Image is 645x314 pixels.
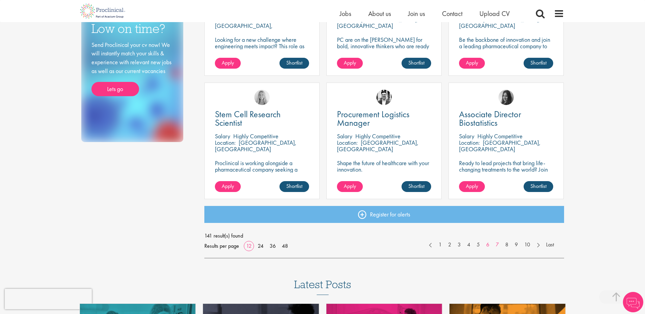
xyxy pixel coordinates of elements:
[279,58,309,69] a: Shortlist
[402,181,431,192] a: Shortlist
[215,181,241,192] a: Apply
[479,9,510,18] a: Upload CV
[492,241,502,249] a: 7
[376,90,392,105] img: Edward Little
[91,22,173,35] h3: Low on time?
[483,241,493,249] a: 6
[466,182,478,190] span: Apply
[459,160,553,192] p: Ready to lead projects that bring life-changing treatments to the world? Join our client at the f...
[222,59,234,66] span: Apply
[337,108,409,128] span: Procurement Logistics Manager
[466,59,478,66] span: Apply
[459,108,521,128] span: Associate Director Biostatistics
[215,139,296,153] p: [GEOGRAPHIC_DATA], [GEOGRAPHIC_DATA]
[215,160,309,186] p: Proclinical is working alongside a pharmaceutical company seeking a Stem Cell Research Scientist ...
[337,132,352,140] span: Salary
[215,110,309,127] a: Stem Cell Research Scientist
[215,15,273,36] p: Louvain-[GEOGRAPHIC_DATA], [GEOGRAPHIC_DATA]
[442,9,462,18] a: Contact
[337,139,358,146] span: Location:
[91,40,173,97] div: Send Proclinical your cv now! We will instantly match your skills & experience with relevant new ...
[459,58,485,69] a: Apply
[511,241,521,249] a: 9
[408,9,425,18] a: Join us
[254,90,270,105] img: Shannon Briggs
[215,108,281,128] span: Stem Cell Research Scientist
[215,36,309,62] p: Looking for a new challenge where engineering meets impact? This role as Technical Support Engine...
[204,206,564,223] a: Register for alerts
[344,182,356,190] span: Apply
[459,181,485,192] a: Apply
[5,289,92,309] iframe: reCAPTCHA
[464,241,474,249] a: 4
[204,231,564,241] span: 141 result(s) found
[222,182,234,190] span: Apply
[255,242,266,249] a: 24
[215,139,236,146] span: Location:
[498,90,514,105] img: Heidi Hennigan
[521,241,533,249] a: 10
[91,82,139,96] a: Lets go
[623,292,643,312] img: Chatbot
[215,58,241,69] a: Apply
[459,15,541,30] p: [GEOGRAPHIC_DATA], [GEOGRAPHIC_DATA]
[477,132,523,140] p: Highly Competitive
[435,241,445,249] a: 1
[244,242,254,249] a: 12
[337,15,419,30] p: [GEOGRAPHIC_DATA], [GEOGRAPHIC_DATA]
[355,132,401,140] p: Highly Competitive
[445,241,455,249] a: 2
[267,242,278,249] a: 36
[459,132,474,140] span: Salary
[337,139,419,153] p: [GEOGRAPHIC_DATA], [GEOGRAPHIC_DATA]
[344,59,356,66] span: Apply
[524,58,553,69] a: Shortlist
[543,241,557,249] a: Last
[340,9,351,18] a: Jobs
[459,36,553,62] p: Be the backbone of innovation and join a leading pharmaceutical company to help keep life-changin...
[215,132,230,140] span: Salary
[337,181,363,192] a: Apply
[204,241,239,251] span: Results per page
[279,181,309,192] a: Shortlist
[368,9,391,18] a: About us
[402,58,431,69] a: Shortlist
[279,242,290,249] a: 48
[459,110,553,127] a: Associate Director Biostatistics
[337,160,431,173] p: Shape the future of healthcare with your innovation.
[459,139,480,146] span: Location:
[294,279,351,295] h3: Latest Posts
[337,58,363,69] a: Apply
[459,139,541,153] p: [GEOGRAPHIC_DATA], [GEOGRAPHIC_DATA]
[337,36,431,69] p: PC are on the [PERSON_NAME] for bold, innovative thinkers who are ready to help push the boundari...
[337,110,431,127] a: Procurement Logistics Manager
[524,181,553,192] a: Shortlist
[233,132,278,140] p: Highly Competitive
[473,241,483,249] a: 5
[502,241,512,249] a: 8
[454,241,464,249] a: 3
